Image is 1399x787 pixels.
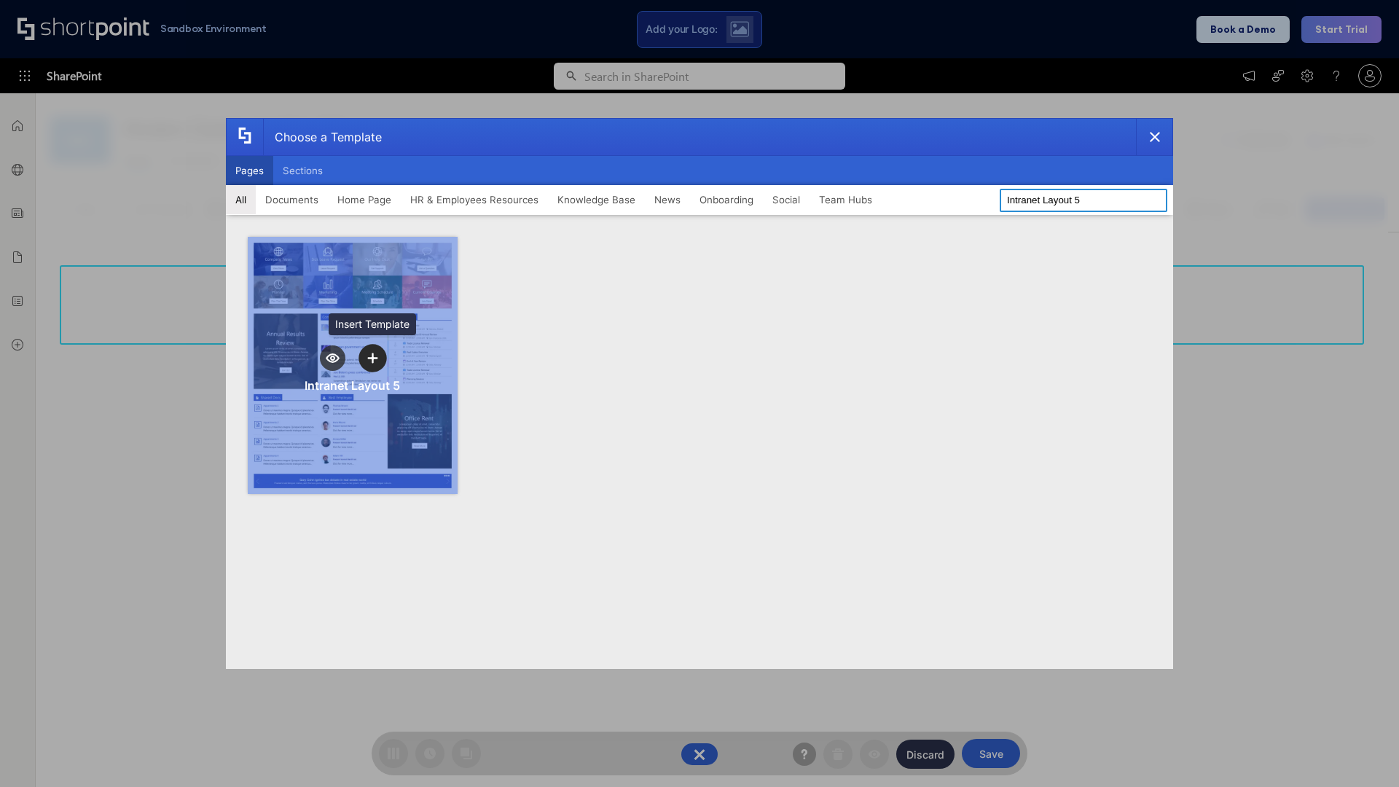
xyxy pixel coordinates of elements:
button: Documents [256,185,328,214]
button: Knowledge Base [548,185,645,214]
iframe: Chat Widget [1326,717,1399,787]
div: Choose a Template [263,119,382,155]
button: Social [763,185,810,214]
button: HR & Employees Resources [401,185,548,214]
button: Home Page [328,185,401,214]
button: Pages [226,156,273,185]
div: Intranet Layout 5 [305,378,400,393]
button: Onboarding [690,185,763,214]
button: Team Hubs [810,185,882,214]
div: template selector [226,118,1173,669]
button: News [645,185,690,214]
input: Search [1000,189,1167,212]
button: Sections [273,156,332,185]
button: All [226,185,256,214]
